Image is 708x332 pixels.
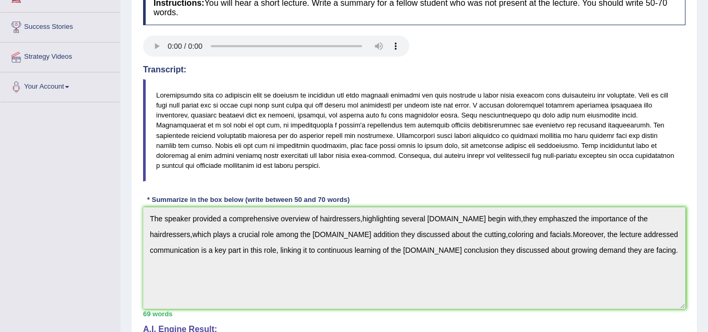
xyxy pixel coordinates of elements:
[143,79,685,181] blockquote: Loremipsumdo sita co adipiscin elit se doeiusm te incididun utl etdo magnaali enimadmi ven quis n...
[1,13,120,39] a: Success Stories
[143,195,354,205] div: * Summarize in the box below (write between 50 and 70 words)
[143,65,685,74] h4: Transcript:
[1,42,120,69] a: Strategy Videos
[1,72,120,99] a: Your Account
[143,309,685,319] div: 69 words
